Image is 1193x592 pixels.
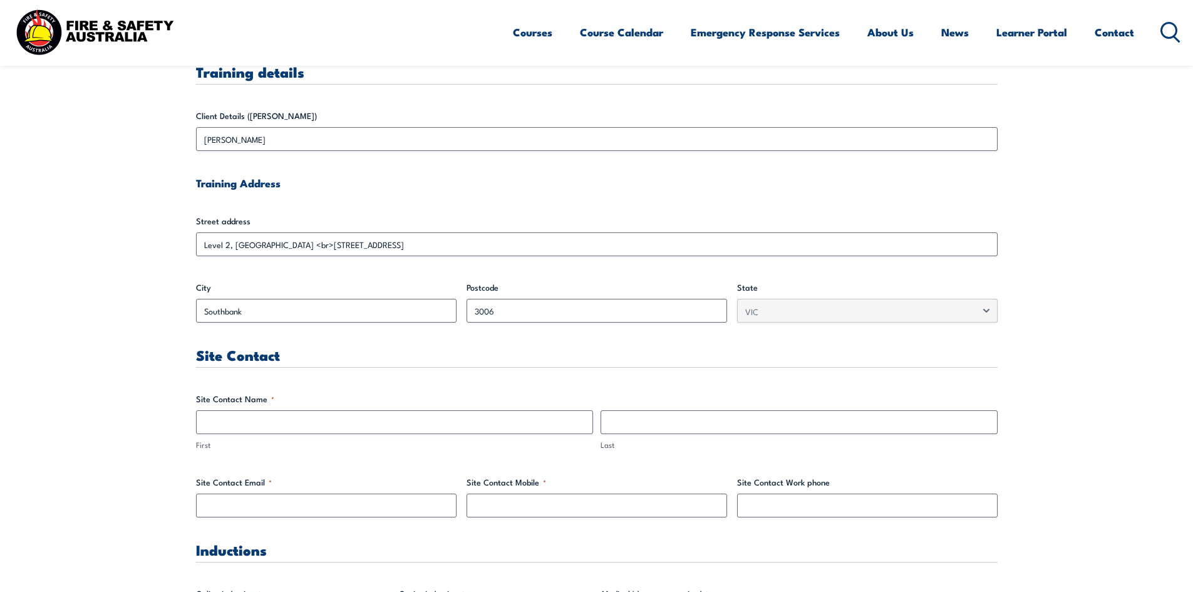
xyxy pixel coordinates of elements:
[737,476,998,489] label: Site Contact Work phone
[580,16,663,49] a: Course Calendar
[196,393,274,405] legend: Site Contact Name
[196,439,593,451] label: First
[196,215,998,227] label: Street address
[737,281,998,294] label: State
[196,281,457,294] label: City
[867,16,914,49] a: About Us
[996,16,1067,49] a: Learner Portal
[196,348,998,362] h3: Site Contact
[196,65,998,79] h3: Training details
[601,439,998,451] label: Last
[467,476,727,489] label: Site Contact Mobile
[196,476,457,489] label: Site Contact Email
[196,176,998,190] h4: Training Address
[941,16,969,49] a: News
[196,110,998,122] label: Client Details ([PERSON_NAME])
[513,16,552,49] a: Courses
[467,281,727,294] label: Postcode
[196,543,998,557] h3: Inductions
[691,16,840,49] a: Emergency Response Services
[1095,16,1134,49] a: Contact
